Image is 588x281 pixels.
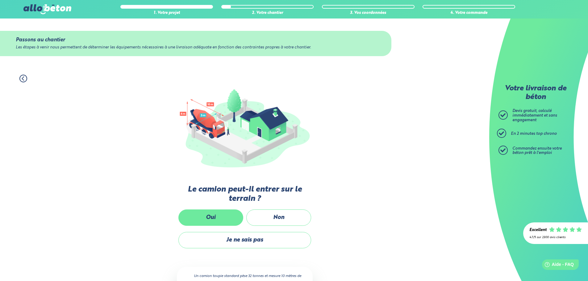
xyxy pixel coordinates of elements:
label: Oui [178,209,243,226]
span: Devis gratuit, calculé immédiatement et sans engagement [512,109,557,122]
img: allobéton [23,4,71,14]
label: Non [246,209,311,226]
iframe: Help widget launcher [533,257,581,274]
div: Les étapes à venir nous permettent de déterminer les équipements nécessaires à une livraison adéq... [16,45,376,50]
div: 4.7/5 sur 2300 avis clients [529,236,582,239]
label: Je ne sais pas [178,232,311,248]
div: Excellent [529,228,547,233]
span: Commandez ensuite votre béton prêt à l'emploi [512,147,562,155]
div: 1. Votre projet [120,11,213,15]
p: Votre livraison de béton [500,85,571,101]
div: 3. Vos coordonnées [322,11,415,15]
span: En 2 minutes top chrono [511,132,557,136]
div: 4. Votre commande [423,11,515,15]
label: Le camion peut-il entrer sur le terrain ? [177,185,313,203]
div: 2. Votre chantier [221,11,314,15]
div: Passons au chantier [16,37,376,43]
